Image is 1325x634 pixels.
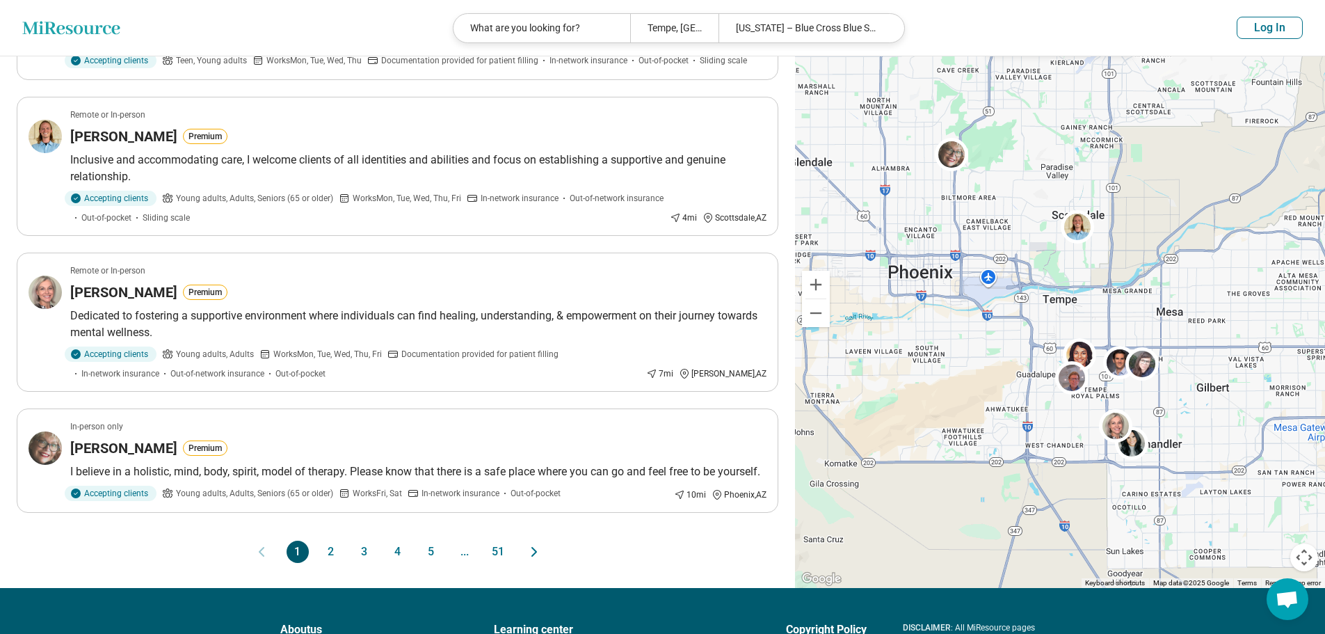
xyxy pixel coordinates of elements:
span: Out-of-network insurance [570,192,664,205]
p: Dedicated to fostering a supportive environment where individuals can find healing, understanding... [70,308,766,341]
img: Google [798,570,844,588]
div: 7 mi [646,367,673,380]
span: DISCLAIMER [903,623,951,633]
button: Zoom out [802,299,830,327]
a: Open this area in Google Maps (opens a new window) [798,570,844,588]
span: ... [453,541,476,563]
button: Keyboard shortcuts [1085,578,1145,588]
h3: [PERSON_NAME] [70,127,177,146]
div: 4 mi [670,212,697,224]
a: Report a map error [1265,579,1321,587]
button: 1 [287,541,309,563]
button: Zoom in [802,271,830,299]
button: Premium [183,129,227,144]
span: Out-of-pocket [511,487,561,500]
span: Out-of-pocket [81,212,131,224]
span: In-network insurance [481,192,559,205]
button: Previous page [253,541,270,563]
span: Out-of-network insurance [170,367,264,380]
p: In-person only [70,420,123,433]
span: Sliding scale [700,54,747,67]
button: 2 [320,541,342,563]
span: Young adults, Adults [176,348,254,360]
a: Terms (opens in new tab) [1237,579,1257,587]
span: Out-of-pocket [639,54,689,67]
h3: [PERSON_NAME] [70,438,177,458]
span: Young adults, Adults, Seniors (65 or older) [176,487,333,500]
div: Accepting clients [65,486,156,501]
button: 3 [353,541,376,563]
h3: [PERSON_NAME] [70,283,177,302]
button: 5 [420,541,442,563]
button: 51 [487,541,509,563]
span: Map data ©2025 Google [1153,579,1229,587]
button: Next page [526,541,543,563]
div: Accepting clients [65,53,156,68]
span: Young adults, Adults, Seniors (65 or older) [176,192,333,205]
p: Remote or In-person [70,109,145,121]
button: Premium [183,285,227,300]
span: Documentation provided for patient filling [401,348,559,360]
div: 10 mi [674,489,706,501]
span: Works Mon, Tue, Wed, Thu [266,54,362,67]
span: Teen, Young adults [176,54,247,67]
div: Tempe, [GEOGRAPHIC_DATA] [630,14,718,42]
span: Works Fri, Sat [353,487,402,500]
button: 4 [387,541,409,563]
div: Scottsdale , AZ [702,212,766,224]
span: In-network insurance [549,54,627,67]
button: Map camera controls [1290,544,1318,571]
p: Remote or In-person [70,264,145,277]
span: Out-of-pocket [275,367,326,380]
p: I believe in a holistic, mind, body, spirit, model of therapy. Please know that there is a safe p... [70,463,766,480]
div: [US_STATE] – Blue Cross Blue Shield [718,14,895,42]
span: In-network insurance [421,487,499,500]
div: Open chat [1267,578,1308,620]
p: Inclusive and accommodating care, I welcome clients of all identities and abilities and focus on ... [70,152,766,185]
span: Works Mon, Tue, Wed, Thu, Fri [353,192,461,205]
div: What are you looking for? [453,14,630,42]
span: Documentation provided for patient filling [381,54,538,67]
div: [PERSON_NAME] , AZ [679,367,766,380]
div: Accepting clients [65,191,156,206]
div: Phoenix , AZ [712,489,766,501]
span: Sliding scale [143,212,190,224]
div: Accepting clients [65,347,156,362]
button: Premium [183,441,227,456]
span: In-network insurance [81,367,159,380]
span: Works Mon, Tue, Wed, Thu, Fri [273,348,382,360]
button: Log In [1237,17,1303,39]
